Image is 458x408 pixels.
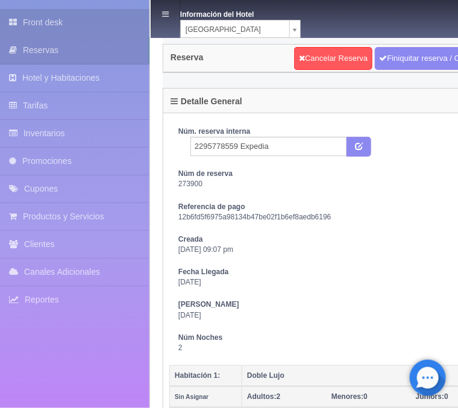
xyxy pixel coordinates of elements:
[171,53,204,62] h4: Reserva
[331,392,368,401] span: 0
[175,394,209,400] small: Sin Asignar
[180,6,277,20] dt: Información del Hotel
[247,392,277,401] strong: Adultos:
[247,392,280,401] span: 2
[186,20,284,39] span: [GEOGRAPHIC_DATA]
[171,97,242,106] h4: Detalle General
[294,47,372,70] a: Cancelar Reserva
[416,392,444,401] strong: Juniors:
[416,392,448,401] span: 0
[175,371,220,380] b: Habitación 1:
[180,20,301,38] a: [GEOGRAPHIC_DATA]
[331,392,363,401] strong: Menores:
